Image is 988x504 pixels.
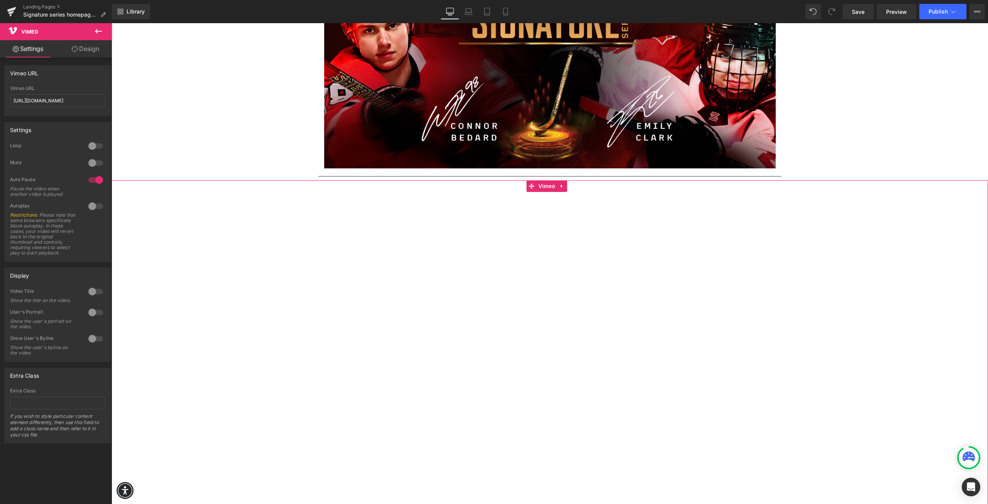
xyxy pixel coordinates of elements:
div: Extra Class [10,368,39,379]
div: User's Portrait [10,309,81,317]
span: Signature series homepage - EN [23,12,97,18]
div: : Please note that some browsers specifically block autoplay. In these cases, your video will rev... [10,212,80,256]
button: Publish [919,4,966,19]
span: Vimeo [21,29,38,35]
span: Library [127,8,145,15]
a: Landing Pages [23,4,112,10]
span: Publish [929,8,948,15]
a: Preview [877,4,916,19]
div: Show User's Byline [10,335,81,343]
div: Show the user's byline on the video [10,345,80,356]
a: Tablet [478,4,496,19]
button: Undo [805,4,821,19]
a: New Library [112,4,150,19]
div: Show the user's portrait on the video. [10,319,80,329]
div: Video Title [10,288,81,296]
div: Accessibility Menu [5,459,22,476]
div: Show the title on the video. [10,298,80,303]
div: Vimeo URL [10,66,39,76]
span: Save [852,8,864,16]
a: Laptop [459,4,478,19]
a: Mobile [496,4,515,19]
div: Open Intercom Messenger [962,478,980,496]
a: Desktop [441,4,459,19]
div: Loop [10,143,81,151]
div: Extra Class [10,388,105,394]
div: Pause the video when another video is played [10,186,80,197]
a: Restrictions [10,212,37,218]
div: Auto Pause [10,176,81,185]
button: Redo [824,4,839,19]
div: Display [10,268,29,279]
div: Mute [10,160,81,168]
button: More [969,4,985,19]
div: Autoplay [10,203,81,211]
div: Settings [10,122,31,133]
a: Design [58,40,113,58]
span: Preview [886,8,907,16]
div: Vimeo URL [10,86,105,91]
div: If you wish to style particular content element differently, then use this field to add a class n... [10,413,105,443]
